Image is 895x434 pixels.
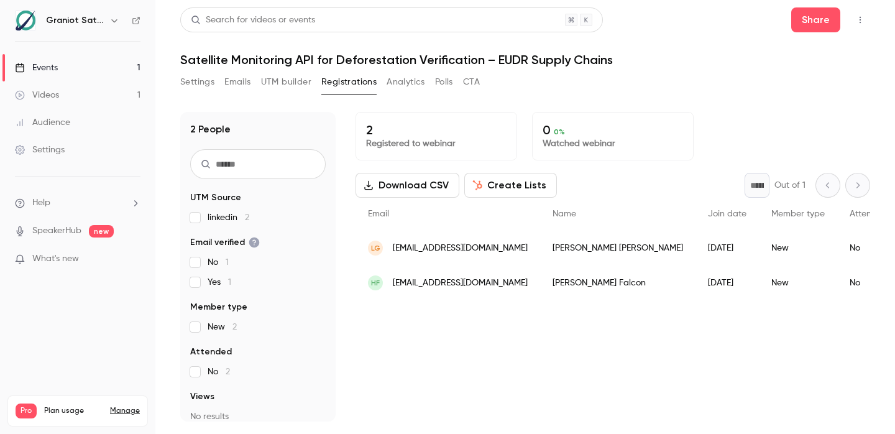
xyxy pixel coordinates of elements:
[393,242,528,255] span: [EMAIL_ADDRESS][DOMAIN_NAME]
[180,72,214,92] button: Settings
[190,410,326,423] p: No results
[32,196,50,210] span: Help
[190,122,231,137] h1: 2 People
[791,7,840,32] button: Share
[543,137,683,150] p: Watched webinar
[463,72,480,92] button: CTA
[371,277,380,289] span: HF
[224,72,250,92] button: Emails
[366,122,507,137] p: 2
[208,366,230,378] span: No
[771,210,825,218] span: Member type
[464,173,557,198] button: Create Lists
[15,196,140,210] li: help-dropdown-opener
[695,231,759,265] div: [DATE]
[15,116,70,129] div: Audience
[226,258,229,267] span: 1
[208,211,249,224] span: linkedin
[208,276,231,289] span: Yes
[208,321,237,333] span: New
[356,173,459,198] button: Download CSV
[16,11,35,30] img: Graniot Satellite Technologies SL
[110,406,140,416] a: Manage
[190,236,260,249] span: Email verified
[15,144,65,156] div: Settings
[368,210,389,218] span: Email
[15,89,59,101] div: Videos
[371,242,380,254] span: LG
[321,72,377,92] button: Registrations
[554,127,565,136] span: 0 %
[774,179,805,192] p: Out of 1
[435,72,453,92] button: Polls
[190,346,232,358] span: Attended
[759,231,837,265] div: New
[759,265,837,300] div: New
[226,367,230,376] span: 2
[708,210,746,218] span: Join date
[540,231,695,265] div: [PERSON_NAME] [PERSON_NAME]
[261,72,311,92] button: UTM builder
[190,301,247,313] span: Member type
[232,323,237,331] span: 2
[16,404,37,418] span: Pro
[366,137,507,150] p: Registered to webinar
[32,252,79,265] span: What's new
[180,52,870,67] h1: Satellite Monitoring API for Deforestation Verification – EUDR Supply Chains
[191,14,315,27] div: Search for videos or events
[553,210,576,218] span: Name
[32,224,81,238] a: SpeakerHub
[89,225,114,238] span: new
[190,390,214,403] span: Views
[228,278,231,287] span: 1
[850,210,888,218] span: Attended
[44,406,103,416] span: Plan usage
[540,265,695,300] div: [PERSON_NAME] Falcon
[393,277,528,290] span: [EMAIL_ADDRESS][DOMAIN_NAME]
[245,213,249,222] span: 2
[387,72,425,92] button: Analytics
[208,256,229,269] span: No
[543,122,683,137] p: 0
[46,14,104,27] h6: Graniot Satellite Technologies SL
[190,192,241,204] span: UTM Source
[695,265,759,300] div: [DATE]
[15,62,58,74] div: Events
